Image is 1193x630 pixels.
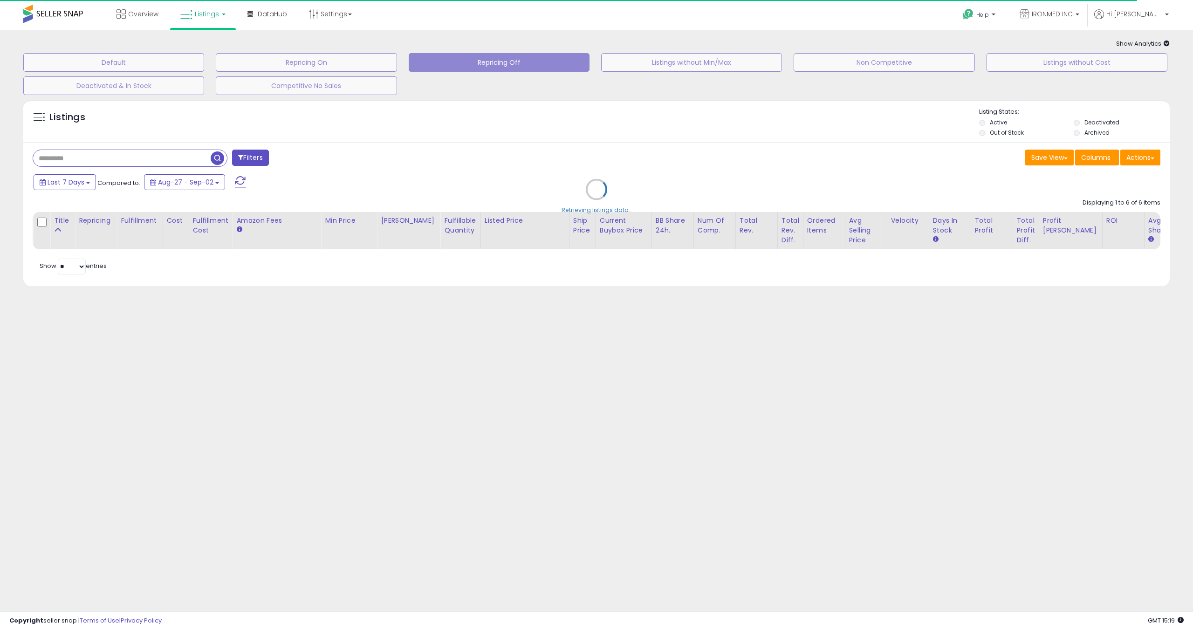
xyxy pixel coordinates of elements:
[216,53,397,72] button: Repricing On
[962,8,974,20] i: Get Help
[1106,9,1162,19] span: Hi [PERSON_NAME]
[1116,39,1170,48] span: Show Analytics
[1094,9,1169,30] a: Hi [PERSON_NAME]
[258,9,287,19] span: DataHub
[128,9,158,19] span: Overview
[195,9,219,19] span: Listings
[1032,9,1073,19] span: IRONMED INC
[601,53,782,72] button: Listings without Min/Max
[794,53,974,72] button: Non Competitive
[216,76,397,95] button: Competitive No Sales
[23,53,204,72] button: Default
[23,76,204,95] button: Deactivated & In Stock
[976,11,989,19] span: Help
[955,1,1005,30] a: Help
[562,205,631,214] div: Retrieving listings data..
[987,53,1167,72] button: Listings without Cost
[409,53,590,72] button: Repricing Off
